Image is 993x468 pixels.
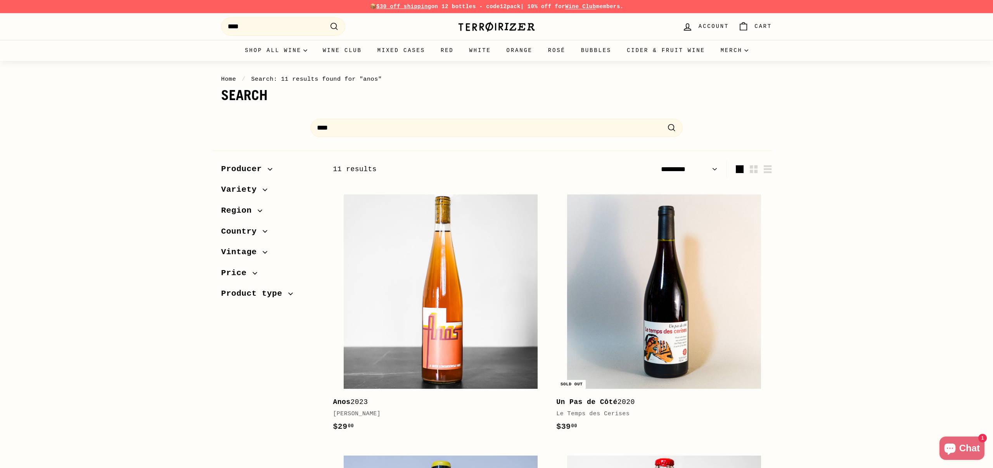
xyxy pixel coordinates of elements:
[333,164,552,175] div: 11 results
[221,287,288,300] span: Product type
[333,398,350,406] b: Anos
[556,398,618,406] b: Un Pas de Côté
[678,15,734,38] a: Account
[734,15,777,38] a: Cart
[433,40,462,61] a: Red
[221,88,772,103] h1: Search
[333,409,541,419] div: [PERSON_NAME]
[333,422,354,431] span: $29
[221,163,268,176] span: Producer
[221,75,772,84] nav: breadcrumbs
[221,267,253,280] span: Price
[713,40,756,61] summary: Merch
[315,40,370,61] a: Wine Club
[699,22,729,31] span: Account
[221,204,258,217] span: Region
[221,285,320,306] button: Product type
[348,423,354,429] sup: 00
[565,3,596,10] a: Wine Club
[237,40,315,61] summary: Shop all wine
[540,40,573,61] a: Rosé
[937,437,987,462] inbox-online-store-chat: Shopify online store chat
[221,265,320,286] button: Price
[619,40,713,61] a: Cider & Fruit Wine
[221,183,263,196] span: Variety
[754,22,772,31] span: Cart
[556,422,577,431] span: $39
[376,3,431,10] span: $30 off shipping
[221,244,320,265] button: Vintage
[556,397,764,408] div: 2020
[370,40,433,61] a: Mixed Cases
[571,423,577,429] sup: 00
[221,202,320,223] button: Region
[556,409,764,419] div: Le Temps des Cerises
[240,76,247,83] span: /
[221,246,263,259] span: Vintage
[221,225,263,238] span: Country
[500,3,521,10] strong: 12pack
[221,181,320,202] button: Variety
[556,184,772,441] a: Sold out Un Pas de Côté2020Le Temps des Cerises
[557,380,586,389] div: Sold out
[462,40,499,61] a: White
[221,2,772,11] p: 📦 on 12 bottles - code | 10% off for members.
[221,76,236,83] a: Home
[251,76,382,83] span: Search: 11 results found for "anos"
[499,40,540,61] a: Orange
[333,397,541,408] div: 2023
[333,184,548,441] a: Anos2023[PERSON_NAME]
[206,40,787,61] div: Primary
[573,40,619,61] a: Bubbles
[221,161,320,182] button: Producer
[221,223,320,244] button: Country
